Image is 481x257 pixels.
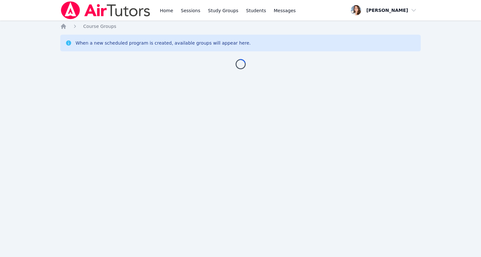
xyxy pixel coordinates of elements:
nav: Breadcrumb [60,23,421,30]
span: Course Groups [83,24,116,29]
div: When a new scheduled program is created, available groups will appear here. [76,40,251,46]
span: Messages [274,7,296,14]
img: Air Tutors [60,1,151,19]
a: Course Groups [83,23,116,30]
